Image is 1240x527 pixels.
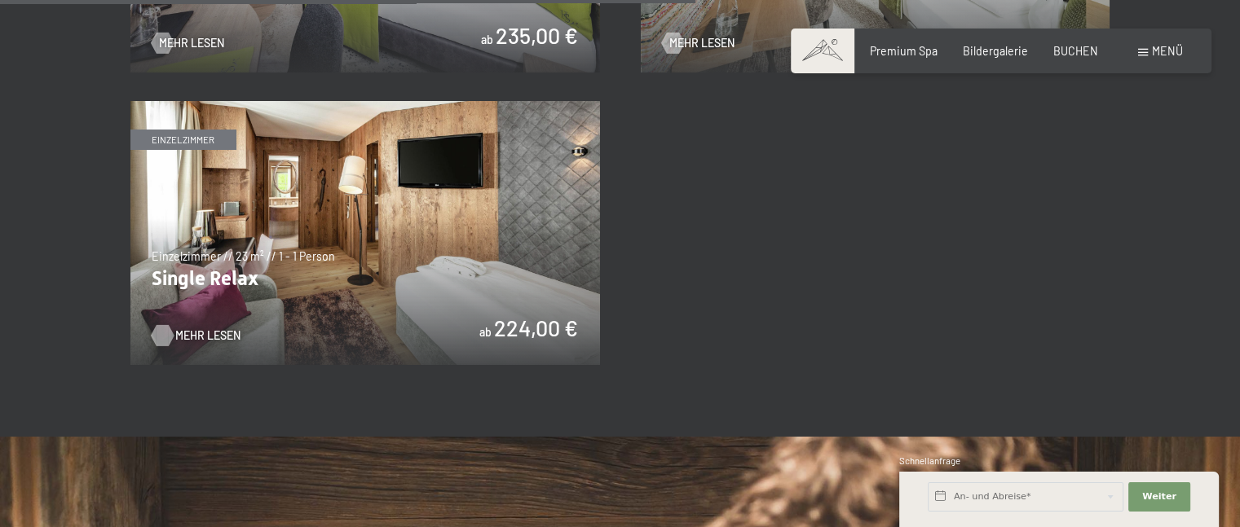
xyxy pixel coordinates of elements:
[1152,44,1183,58] span: Menü
[130,101,600,365] img: Single Relax
[662,35,735,51] a: Mehr Lesen
[1053,44,1098,58] a: BUCHEN
[1142,490,1176,503] span: Weiter
[899,455,960,466] span: Schnellanfrage
[870,44,938,58] a: Premium Spa
[159,35,224,51] span: Mehr Lesen
[175,327,240,344] span: Mehr Lesen
[130,101,600,110] a: Single Relax
[669,35,735,51] span: Mehr Lesen
[1128,482,1190,512] button: Weiter
[963,44,1028,58] a: Bildergalerie
[152,35,224,51] a: Mehr Lesen
[152,327,224,344] a: Mehr Lesen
